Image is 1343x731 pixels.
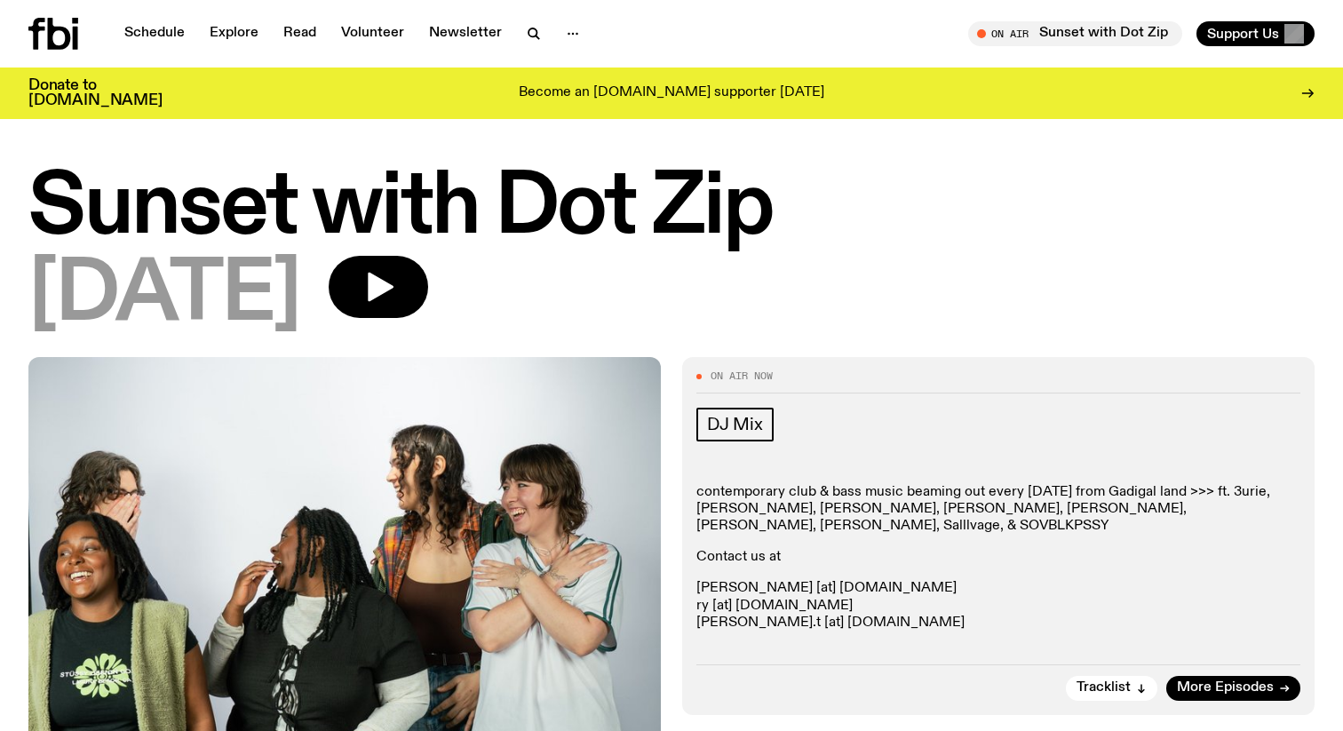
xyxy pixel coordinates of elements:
[1077,681,1131,695] span: Tracklist
[273,21,327,46] a: Read
[1207,26,1279,42] span: Support Us
[696,484,1300,536] p: contemporary club & bass music beaming out every [DATE] from Gadigal land >>> ft. 3urie, [PERSON_...
[330,21,415,46] a: Volunteer
[711,371,773,381] span: On Air Now
[707,415,763,434] span: DJ Mix
[199,21,269,46] a: Explore
[696,549,1300,566] p: Contact us at
[968,21,1182,46] button: On AirSunset with Dot Zip
[1196,21,1315,46] button: Support Us
[1166,676,1300,701] a: More Episodes
[1066,676,1157,701] button: Tracklist
[696,580,1300,632] p: [PERSON_NAME] [at] [DOMAIN_NAME] ry [at] [DOMAIN_NAME] [PERSON_NAME].t [at] [DOMAIN_NAME]
[114,21,195,46] a: Schedule
[418,21,513,46] a: Newsletter
[28,256,300,336] span: [DATE]
[28,169,1315,249] h1: Sunset with Dot Zip
[696,408,774,441] a: DJ Mix
[519,85,824,101] p: Become an [DOMAIN_NAME] supporter [DATE]
[1177,681,1274,695] span: More Episodes
[28,78,163,108] h3: Donate to [DOMAIN_NAME]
